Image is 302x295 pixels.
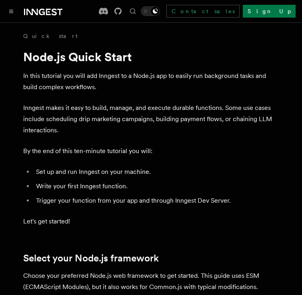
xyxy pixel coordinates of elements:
[23,32,78,40] a: Quick start
[128,6,138,16] button: Find something...
[23,70,279,93] p: In this tutorial you will add Inngest to a Node.js app to easily run background tasks and build c...
[23,146,279,157] p: By the end of this ten-minute tutorial you will:
[34,195,279,206] li: Trigger your function from your app and through Inngest Dev Server.
[23,253,159,264] a: Select your Node.js framework
[23,50,279,64] h1: Node.js Quick Start
[23,270,279,293] p: Choose your preferred Node.js web framework to get started. This guide uses ESM (ECMAScript Modul...
[34,181,279,192] li: Write your first Inngest function.
[23,216,279,227] p: Let's get started!
[166,5,240,18] a: Contact sales
[6,6,16,16] button: Toggle navigation
[243,5,296,18] a: Sign Up
[23,102,279,136] p: Inngest makes it easy to build, manage, and execute durable functions. Some use cases include sch...
[34,166,279,177] li: Set up and run Inngest on your machine.
[141,6,160,16] button: Toggle dark mode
